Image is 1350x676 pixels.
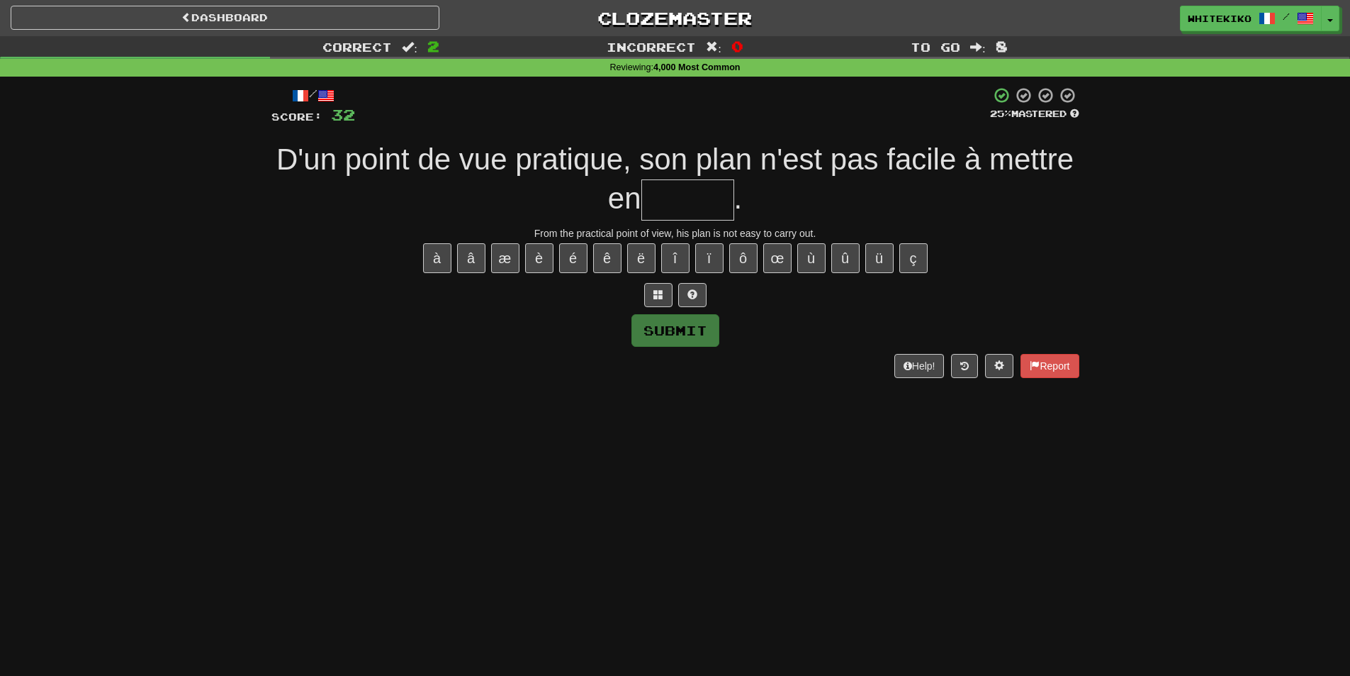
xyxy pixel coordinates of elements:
button: è [525,243,553,273]
a: Dashboard [11,6,439,30]
button: ô [729,243,758,273]
a: whitekiko / [1180,6,1322,31]
button: î [661,243,690,273]
button: Switch sentence to multiple choice alt+p [644,283,673,307]
button: ê [593,243,621,273]
span: 0 [731,38,743,55]
a: Clozemaster [461,6,889,31]
button: Single letter hint - you only get 1 per sentence and score half the points! alt+h [678,283,707,307]
div: / [271,87,355,104]
span: : [402,41,417,53]
button: Report [1020,354,1079,378]
span: To go [911,40,960,54]
button: Submit [631,314,719,347]
button: ï [695,243,724,273]
span: Incorrect [607,40,696,54]
span: D'un point de vue pratique, son plan n'est pas facile à mettre en [276,143,1074,215]
button: ü [865,243,894,273]
button: æ [491,243,519,273]
button: à [423,243,451,273]
span: 32 [331,106,355,123]
strong: 4,000 Most Common [653,62,740,72]
button: Help! [894,354,945,378]
span: / [1283,11,1290,21]
button: é [559,243,587,273]
button: ë [627,243,656,273]
button: Round history (alt+y) [951,354,978,378]
span: Correct [322,40,392,54]
div: From the practical point of view, his plan is not easy to carry out. [271,226,1079,240]
span: : [706,41,721,53]
div: Mastered [990,108,1079,121]
span: Score: [271,111,322,123]
button: û [831,243,860,273]
span: 2 [427,38,439,55]
button: œ [763,243,792,273]
span: . [734,182,743,215]
span: 8 [996,38,1008,55]
button: ç [899,243,928,273]
span: 25 % [990,108,1011,119]
button: ù [797,243,826,273]
span: whitekiko [1188,12,1251,25]
span: : [970,41,986,53]
button: â [457,243,485,273]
